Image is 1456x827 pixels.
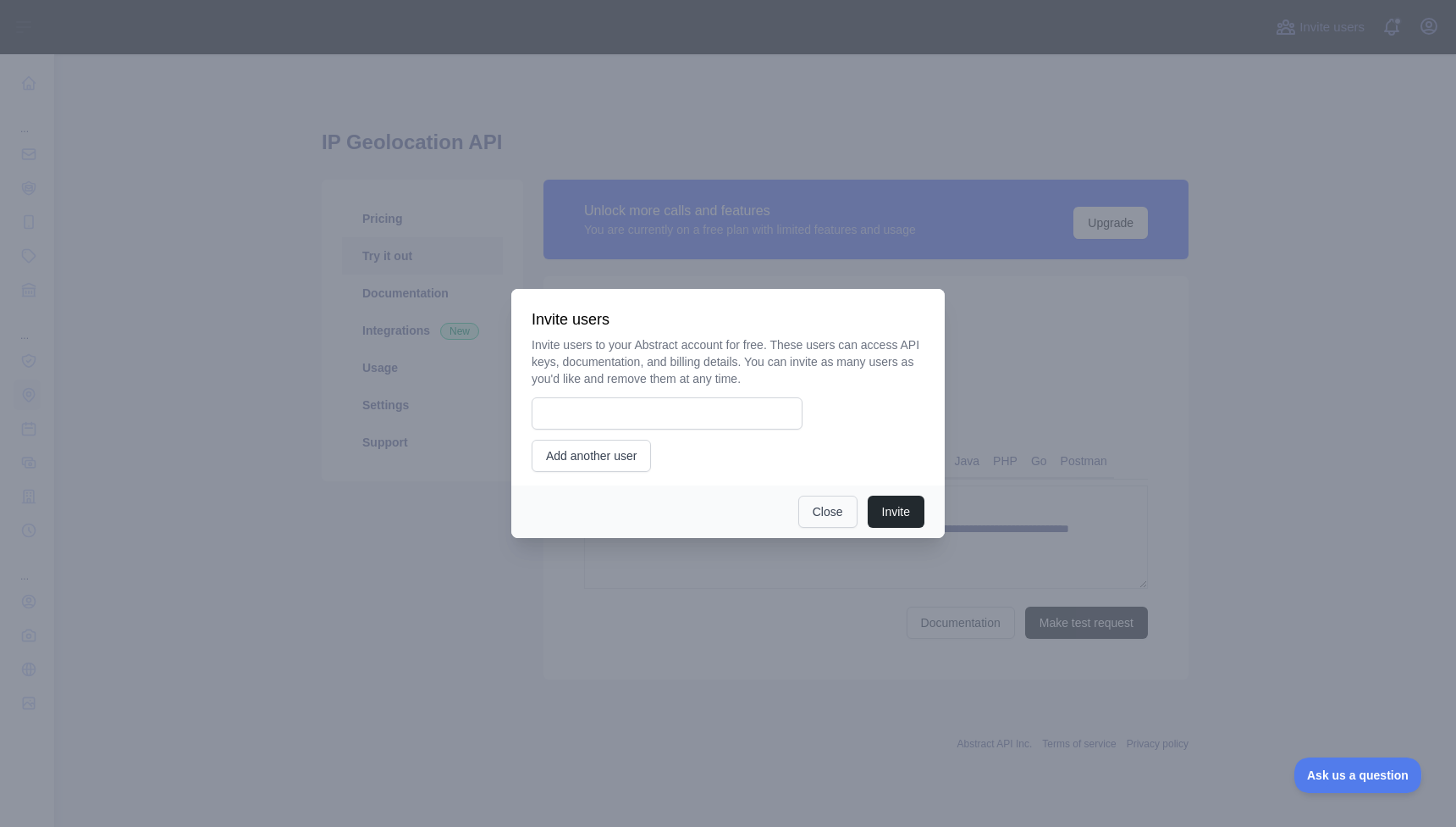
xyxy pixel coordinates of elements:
iframe: Toggle Customer Support [1294,758,1422,793]
button: Close [798,496,858,528]
button: Invite [868,496,924,528]
p: Invite users to your Abstract account for free. These users can access API keys, documentation, a... [532,336,924,387]
h3: Invite users [532,309,924,330]
button: Add another user [532,440,651,472]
